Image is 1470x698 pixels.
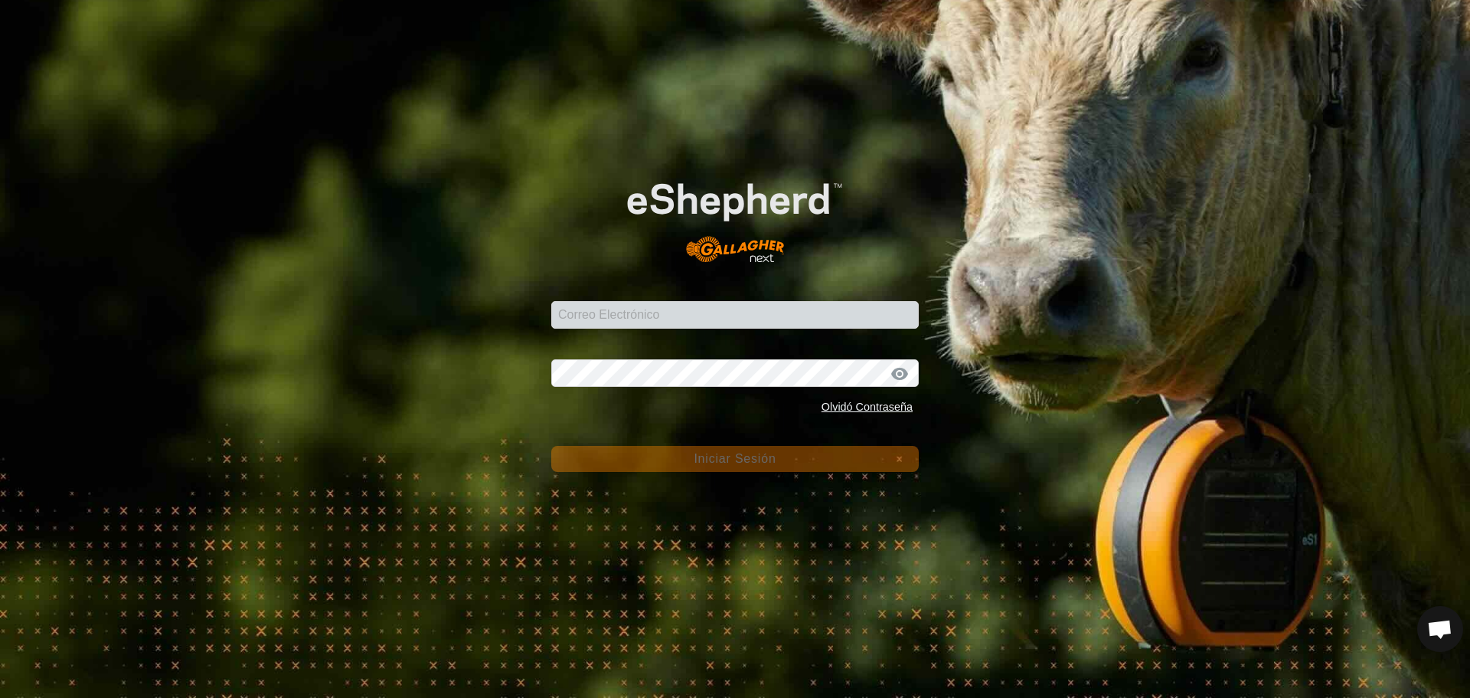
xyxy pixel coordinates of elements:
a: Olvidó Contraseña [822,401,913,413]
button: Iniciar Sesión [551,446,919,472]
div: Chat abierto [1417,606,1463,652]
span: Iniciar Sesión [694,452,776,465]
img: Logo de eShepherd [588,152,882,278]
input: Correo Electrónico [551,301,919,329]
